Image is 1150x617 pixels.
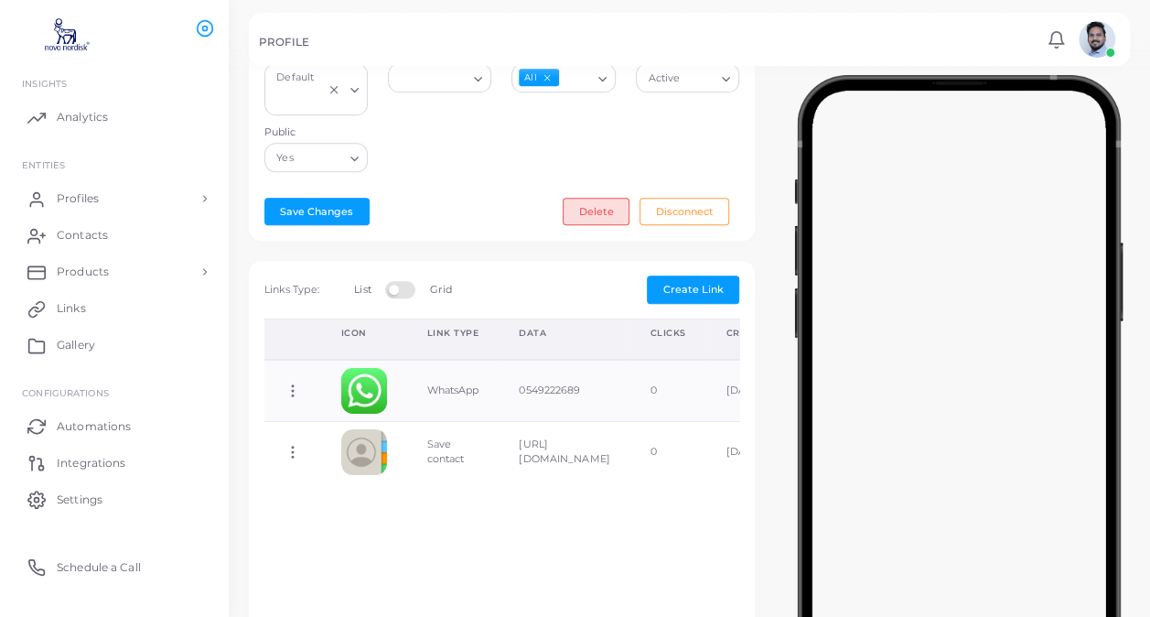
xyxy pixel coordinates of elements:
td: [DATE] [706,360,793,421]
span: Gallery [57,337,95,353]
a: avatar [1073,21,1120,58]
span: Links [57,300,86,317]
td: [DATE] [706,421,793,482]
span: Links Type: [264,283,319,296]
div: Search for option [636,63,739,92]
span: Profiles [57,190,99,207]
div: Search for option [264,63,368,115]
a: Settings [14,481,215,517]
a: Links [14,290,215,327]
label: Grid [430,283,451,298]
td: [URL][DOMAIN_NAME] [499,421,629,482]
span: Active [646,69,682,88]
span: Automations [57,418,131,435]
img: contactcard.png [341,429,387,475]
h5: PROFILE [259,36,309,49]
div: Data [519,327,609,340]
th: Action [264,319,321,361]
span: ENTITIES [22,159,65,170]
span: Yes [274,149,296,168]
span: Contacts [57,227,108,244]
span: Configurations [22,387,109,398]
button: Create Link [647,276,739,303]
input: Search for option [684,68,715,88]
a: Products [14,254,215,290]
div: Search for option [264,143,368,172]
div: Clicks [650,327,686,340]
td: 0 [630,421,706,482]
span: Create Link [663,283,724,296]
a: Gallery [14,327,215,363]
div: Created [726,327,773,340]
a: Analytics [14,99,215,135]
span: Integrations [57,455,125,471]
td: 0 [630,360,706,421]
input: Search for option [561,68,591,88]
button: Clear Selected [328,82,340,97]
span: Analytics [57,109,108,125]
div: Icon [341,327,387,340]
a: Automations [14,407,215,444]
td: WhatsApp [407,360,500,421]
div: Search for option [511,63,615,92]
input: Search for option [396,68,467,88]
span: Default [274,69,317,87]
label: Public [264,125,368,140]
img: logo [16,17,118,51]
button: Save Changes [264,198,370,225]
a: Integrations [14,444,215,481]
button: Delete [563,198,629,225]
a: Contacts [14,217,215,254]
div: Link Type [427,327,479,340]
input: Search for option [273,91,323,111]
img: avatar [1079,21,1115,58]
div: Search for option [388,63,491,92]
label: List [354,283,371,298]
a: Profiles [14,180,215,217]
span: Products [57,264,109,280]
span: Schedule a Call [57,559,141,576]
span: Settings [57,492,102,508]
td: 0549222689 [499,360,629,421]
span: INSIGHTS [22,78,67,89]
input: Search for option [297,148,343,168]
img: whatsapp.png [341,368,387,414]
td: Save contact [407,421,500,482]
button: Disconnect [639,198,729,225]
a: Schedule a Call [14,548,215,585]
